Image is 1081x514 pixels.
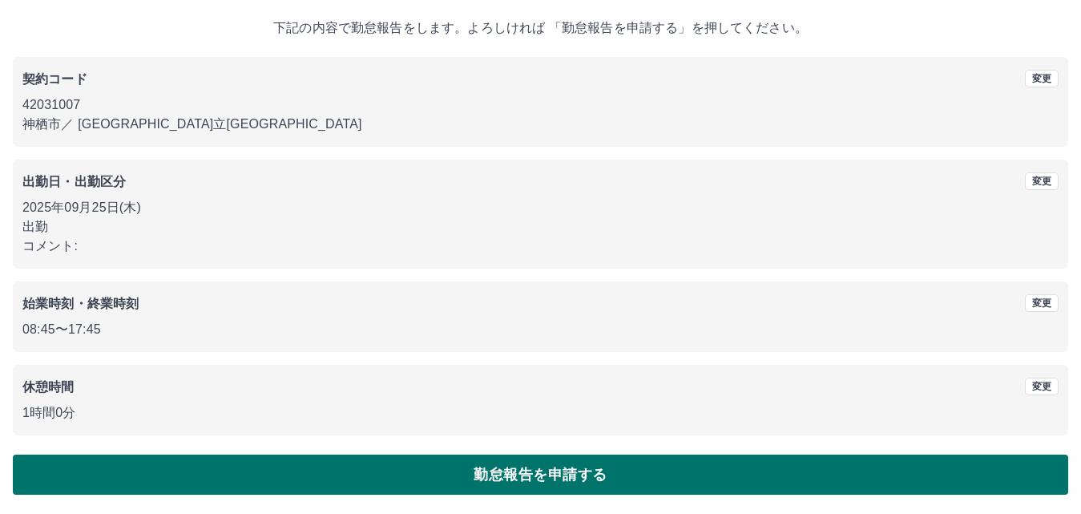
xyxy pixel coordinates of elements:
p: 神栖市 ／ [GEOGRAPHIC_DATA]立[GEOGRAPHIC_DATA] [22,115,1059,134]
p: 1時間0分 [22,403,1059,423]
p: コメント: [22,237,1059,256]
b: 始業時刻・終業時刻 [22,297,139,310]
button: 勤怠報告を申請する [13,455,1068,495]
p: 出勤 [22,217,1059,237]
b: 契約コード [22,72,87,86]
button: 変更 [1025,378,1059,395]
button: 変更 [1025,172,1059,190]
b: 出勤日・出勤区分 [22,175,126,188]
b: 休憩時間 [22,380,75,394]
p: 下記の内容で勤怠報告をします。よろしければ 「勤怠報告を申請する」を押してください。 [13,18,1068,38]
p: 42031007 [22,95,1059,115]
p: 08:45 〜 17:45 [22,320,1059,339]
p: 2025年09月25日(木) [22,198,1059,217]
button: 変更 [1025,294,1059,312]
button: 変更 [1025,70,1059,87]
